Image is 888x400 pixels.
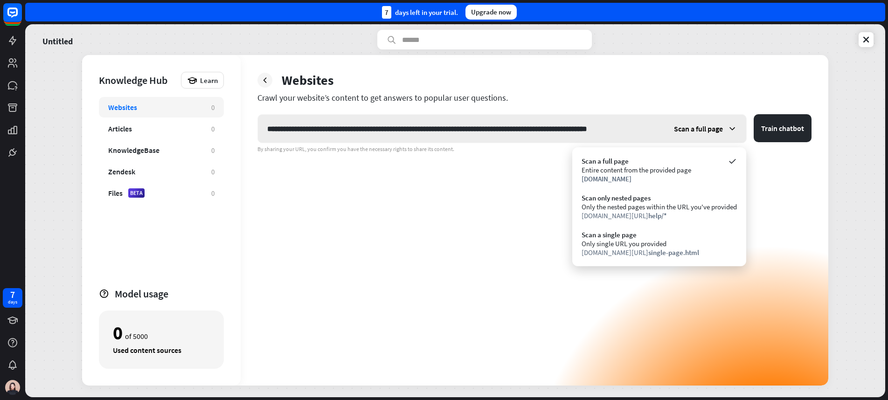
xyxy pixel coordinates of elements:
div: [DOMAIN_NAME][URL] [582,248,737,257]
div: 0 [211,124,215,133]
div: Scan a single page [582,230,737,239]
div: Only the nested pages within the URL you've provided [582,202,737,211]
div: 7 [10,290,15,299]
div: Crawl your website’s content to get answers to popular user questions. [257,92,812,103]
div: Model usage [115,287,224,300]
span: [DOMAIN_NAME] [582,174,631,183]
div: Upgrade now [465,5,517,20]
a: 7 days [3,288,22,308]
div: Scan a full page [582,157,737,166]
div: Scan only nested pages [582,193,737,202]
span: help/* [648,211,667,220]
div: 0 [211,103,215,112]
div: KnowledgeBase [108,145,160,155]
div: [DOMAIN_NAME][URL] [582,211,737,220]
span: Scan a full page [674,124,723,133]
div: Websites [108,103,137,112]
div: Used content sources [113,345,210,355]
div: 0 [211,146,215,155]
a: Untitled [42,30,73,49]
button: Train chatbot [754,114,812,142]
div: Files [108,188,123,198]
span: single-page.html [648,248,699,257]
button: Open LiveChat chat widget [7,4,35,32]
div: Articles [108,124,132,133]
div: 0 [113,325,123,341]
div: Zendesk [108,167,135,176]
div: Entire content from the provided page [582,166,737,174]
div: of 5000 [113,325,210,341]
div: BETA [128,188,145,198]
div: Only single URL you provided [582,239,737,248]
div: days left in your trial. [382,6,458,19]
div: By sharing your URL, you confirm you have the necessary rights to share its content. [257,145,812,153]
div: Knowledge Hub [99,74,176,87]
div: 7 [382,6,391,19]
span: Learn [200,76,218,85]
div: Websites [282,72,333,89]
div: 0 [211,189,215,198]
div: 0 [211,167,215,176]
div: days [8,299,17,305]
